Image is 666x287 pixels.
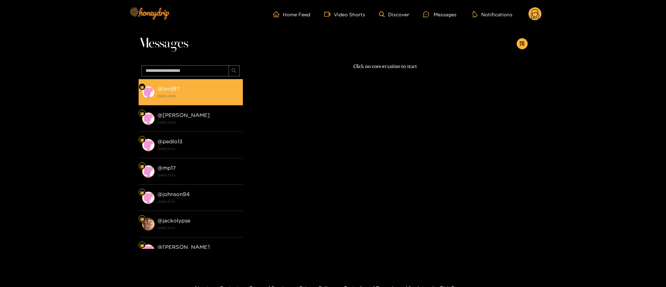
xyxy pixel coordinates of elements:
[324,11,334,17] span: video-camera
[142,218,155,230] img: conversation
[229,65,240,76] button: search
[243,62,528,70] p: Click on conversation to start
[519,41,525,47] span: appstore-add
[517,38,528,49] button: appstore-add
[231,68,237,74] span: search
[157,199,239,205] strong: [DATE] 15:33
[157,172,239,178] strong: [DATE] 15:33
[157,225,239,231] strong: [DATE] 15:33
[140,164,144,168] img: Fan Level
[157,218,190,223] strong: @ jackolypse
[142,165,155,178] img: conversation
[139,35,188,52] span: Messages
[157,119,239,126] strong: [DATE] 04:23
[140,243,144,247] img: Fan Level
[140,111,144,116] img: Fan Level
[379,11,409,17] a: Discover
[142,112,155,125] img: conversation
[140,191,144,195] img: Fan Level
[140,138,144,142] img: Fan Level
[470,11,515,18] button: Notifications
[157,165,176,171] strong: @ mp17
[157,244,210,250] strong: @ [PERSON_NAME]
[273,11,310,17] a: Home Feed
[157,146,239,152] strong: [DATE] 15:33
[142,192,155,204] img: conversation
[157,138,182,144] strong: @ pedlo13
[157,93,239,99] strong: [DATE] 05:19
[142,86,155,99] img: conversation
[140,217,144,221] img: Fan Level
[140,85,144,89] img: Fan Level
[157,112,210,118] strong: @ [PERSON_NAME]
[142,139,155,151] img: conversation
[324,11,365,17] a: Video Shorts
[157,86,180,92] strong: @ jord97
[142,244,155,257] img: conversation
[273,11,283,17] span: home
[423,10,457,18] div: Messages
[157,191,190,197] strong: @ johnson94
